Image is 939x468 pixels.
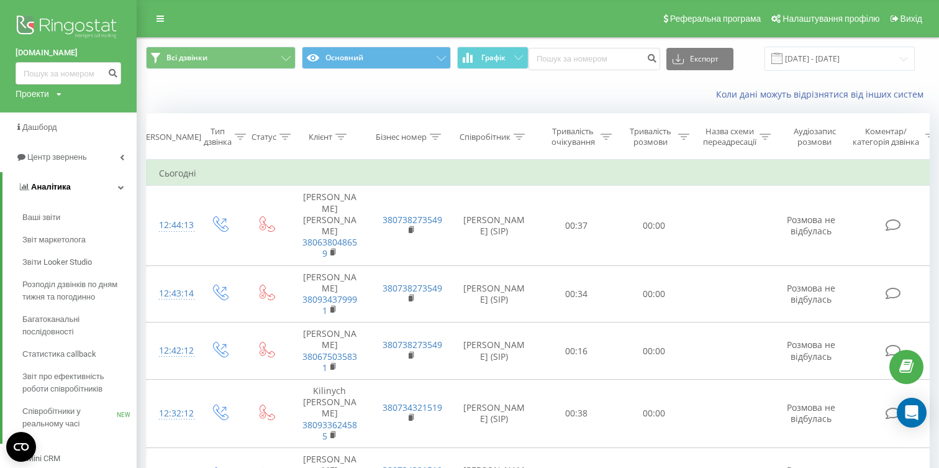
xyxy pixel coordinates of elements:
div: Назва схеми переадресації [703,126,756,147]
td: [PERSON_NAME] (SIP) [451,380,538,448]
span: Звіт маркетолога [22,234,86,246]
span: Співробітники у реальному часі [22,405,117,430]
a: Звіт про ефективність роботи співробітників [22,365,137,400]
div: Тривалість очікування [548,126,597,147]
a: Звіти Looker Studio [22,251,137,273]
span: Статистика callback [22,348,96,360]
div: 12:42:12 [159,339,184,363]
a: Коли дані можуть відрізнятися вiд інших систем [716,88,930,100]
span: Розмова не відбулась [787,214,835,237]
td: 00:00 [615,186,693,265]
td: 00:37 [538,186,615,265]
a: 380638048659 [302,236,357,259]
a: 380675035831 [302,351,357,374]
button: Графік [457,47,528,69]
a: Ваші звіти [22,206,137,229]
span: Аналiтика [31,182,71,191]
div: Проекти [16,88,49,100]
span: Розмова не відбулась [787,401,835,424]
a: [DOMAIN_NAME] [16,47,121,59]
td: 00:00 [615,323,693,380]
span: Центр звернень [27,152,87,162]
td: [PERSON_NAME] [PERSON_NAME] [289,186,370,265]
span: Вихід [900,14,922,24]
span: Багатоканальні послідовності [22,313,130,338]
span: Графік [481,53,506,62]
input: Пошук за номером [528,48,660,70]
span: Mini CRM [27,454,60,463]
span: Звіти Looker Studio [22,256,92,268]
a: 380738273549 [383,282,442,294]
td: 00:00 [615,380,693,448]
button: Експорт [666,48,733,70]
a: 380933624585 [302,419,357,442]
div: Співробітник [460,132,510,142]
span: Розмова не відбулась [787,339,835,362]
a: 380934379991 [302,293,357,316]
input: Пошук за номером [16,62,121,85]
td: 00:16 [538,323,615,380]
td: Kilinych [PERSON_NAME] [289,380,370,448]
span: Налаштування профілю [782,14,879,24]
div: Тривалість розмови [626,126,675,147]
div: Аудіозапис розмови [784,126,845,147]
div: Статус [252,132,276,142]
a: Співробітники у реальному часіNEW [22,400,137,435]
span: Розмова не відбулась [787,282,835,305]
button: Open CMP widget [6,432,36,462]
td: 00:38 [538,380,615,448]
a: Аналiтика [2,172,137,202]
div: 12:43:14 [159,282,184,306]
div: 12:44:13 [159,213,184,237]
button: Основний [302,47,451,69]
span: Реферальна програма [670,14,761,24]
td: [PERSON_NAME] (SIP) [451,186,538,265]
a: Розподіл дзвінків по дням тижня та погодинно [22,273,137,308]
div: Тип дзвінка [204,126,232,147]
img: Ringostat logo [16,12,121,44]
div: Клієнт [309,132,332,142]
a: Багатоканальні послідовності [22,308,137,343]
td: [PERSON_NAME] [289,323,370,380]
div: Open Intercom Messenger [897,398,927,428]
td: [PERSON_NAME] [289,265,370,323]
a: 380738273549 [383,214,442,226]
span: Ваші звіти [22,211,60,224]
span: Розподіл дзвінків по дням тижня та погодинно [22,278,130,303]
td: 00:00 [615,265,693,323]
span: Звіт про ефективність роботи співробітників [22,370,130,395]
a: Звіт маркетолога [22,229,137,251]
td: [PERSON_NAME] (SIP) [451,265,538,323]
a: Статистика callback [22,343,137,365]
span: Дашборд [22,122,57,132]
div: 12:32:12 [159,401,184,426]
span: Всі дзвінки [166,53,207,63]
td: 00:34 [538,265,615,323]
a: 380734321519 [383,401,442,413]
td: [PERSON_NAME] (SIP) [451,323,538,380]
a: 380738273549 [383,339,442,351]
div: [PERSON_NAME] [138,132,201,142]
div: Бізнес номер [376,132,427,142]
div: Коментар/категорія дзвінка [850,126,922,147]
button: Всі дзвінки [146,47,296,69]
